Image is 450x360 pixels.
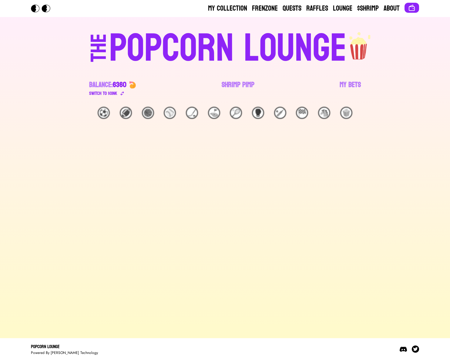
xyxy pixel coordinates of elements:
a: My Collection [208,4,247,13]
div: THE [88,34,110,74]
div: 🏒 [186,107,198,119]
div: 🍿 [340,107,352,119]
div: 🐴 [318,107,330,119]
div: 🎾 [230,107,242,119]
span: 6360 [113,78,126,91]
img: 🍤 [129,81,136,89]
img: Connect wallet [408,4,415,12]
img: Popcorn [31,5,55,12]
div: 🥊 [252,107,264,119]
img: popcorn [347,27,371,61]
div: 🏁 [296,107,308,119]
div: POPCORN LOUNGE [109,29,347,68]
div: Popcorn Lounge [31,343,98,350]
a: About [384,4,400,13]
div: 🏀 [142,107,154,119]
div: 🏏 [274,107,286,119]
img: Discord [400,345,407,353]
div: ⚽️ [98,107,110,119]
a: Shrimp Pimp [222,80,254,97]
div: ⛳️ [208,107,220,119]
div: Powered By [PERSON_NAME] Technology [31,350,98,355]
img: Twitter [412,345,419,353]
a: Lounge [333,4,352,13]
a: $Shrimp [357,4,379,13]
a: Quests [283,4,301,13]
div: ⚾️ [164,107,176,119]
a: My Bets [340,80,361,97]
a: Raffles [306,4,328,13]
a: Frenzone [252,4,278,13]
a: THEPOPCORN LOUNGEpopcorn [38,27,412,68]
div: Switch to $ OINK [89,90,117,97]
div: 🏈 [120,107,132,119]
div: Balance: [89,80,126,90]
